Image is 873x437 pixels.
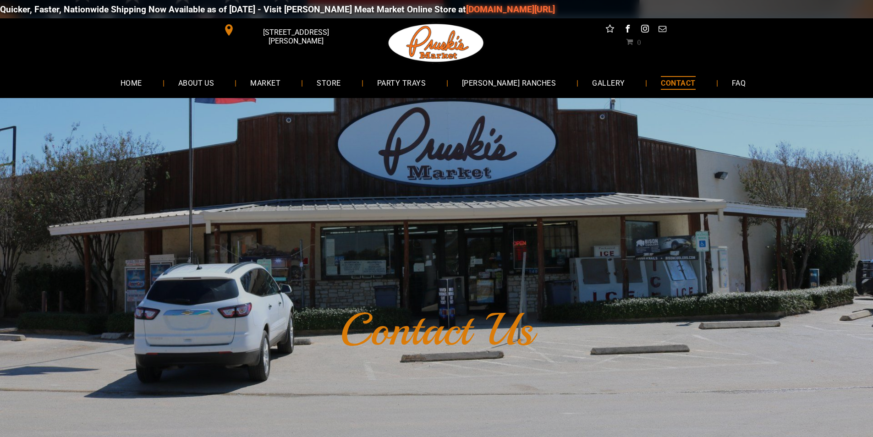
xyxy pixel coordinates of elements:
a: STORE [303,71,354,95]
a: email [656,23,668,37]
a: HOME [107,71,156,95]
a: instagram [639,23,651,37]
a: PARTY TRAYS [363,71,439,95]
a: [STREET_ADDRESS][PERSON_NAME] [217,23,357,37]
a: [PERSON_NAME] RANCHES [448,71,570,95]
a: facebook [621,23,633,37]
a: GALLERY [578,71,638,95]
span: [STREET_ADDRESS][PERSON_NAME] [236,23,355,50]
span: 0 [637,38,641,45]
a: CONTACT [647,71,709,95]
a: ABOUT US [165,71,228,95]
font: Contact Us [340,301,533,358]
a: FAQ [718,71,759,95]
a: Social network [604,23,616,37]
a: MARKET [236,71,294,95]
img: Pruski-s+Market+HQ+Logo2-259w.png [387,18,486,68]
